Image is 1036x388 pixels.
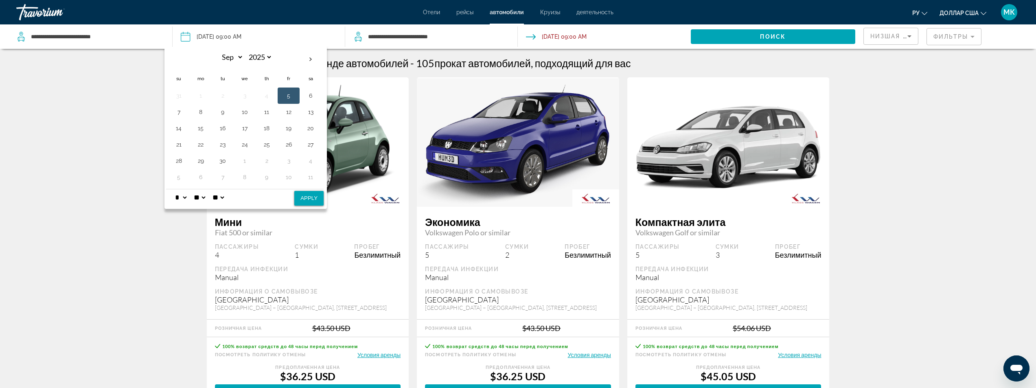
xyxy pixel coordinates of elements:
[304,171,317,183] button: Day 11
[425,365,611,370] div: Предоплаченная цена
[782,189,829,208] img: KLASS WAGEN
[238,123,251,134] button: Day 17
[194,90,207,101] button: Day 1
[635,288,821,295] div: Информация о самовывозе
[505,243,529,250] div: Сумки
[304,155,317,167] button: Day 4
[215,228,401,237] span: Fiat 500 or similar
[635,216,821,228] span: Компактная элита
[194,139,207,150] button: Day 22
[194,155,207,167] button: Day 29
[216,90,229,101] button: Day 2
[565,250,611,259] div: Безлимитный
[576,9,613,15] a: деятельность
[456,9,473,15] a: рейсы
[635,250,680,259] div: 5
[304,106,317,118] button: Day 13
[733,324,771,333] div: $54.06 USD
[870,33,921,39] span: Низшая цена
[505,250,529,259] div: 2
[194,123,207,134] button: Day 15
[215,351,306,359] button: Посмотреть политику отмены
[572,189,619,208] img: KLASS WAGEN
[417,78,619,206] img: primary.png
[282,90,295,101] button: Day 5
[940,7,986,19] button: Изменить валюту
[432,344,568,349] span: 100% возврат средств до 48 часы перед получением
[300,50,322,69] button: Next month
[425,273,611,282] div: Manual
[635,370,821,382] div: $45.05 USD
[215,370,401,382] div: $36.25 USD
[416,57,631,69] h2: 105
[425,351,516,359] button: Посмотреть политику отмены
[215,265,401,273] div: Передача инфекции
[1003,8,1015,16] font: МК
[354,243,401,250] div: Пробег
[215,250,259,259] div: 4
[172,90,185,101] button: Day 31
[282,123,295,134] button: Day 19
[425,288,611,295] div: Информация о самовывозе
[778,351,821,359] button: Условия аренды
[238,90,251,101] button: Day 3
[294,191,324,206] button: Apply
[304,90,317,101] button: Day 6
[215,273,401,282] div: Manual
[425,370,611,382] div: $36.25 USD
[760,33,786,40] span: Поиск
[238,171,251,183] button: Day 8
[1003,355,1029,381] iframe: Кнопка запуска окна обмена сообщениями
[172,171,185,183] button: Day 5
[425,228,611,237] span: Volkswagen Polo or similar
[304,139,317,150] button: Day 27
[222,344,358,349] span: 100% возврат средств до 48 часы перед получением
[215,365,401,370] div: Предоплаченная цена
[912,7,927,19] button: Изменить язык
[260,171,273,183] button: Day 9
[423,9,440,15] a: Отели
[215,288,401,295] div: Информация о самовывозе
[716,243,739,250] div: Сумки
[540,9,560,15] a: Круизы
[357,351,401,359] button: Условия аренды
[526,24,587,49] button: Drop-off date: Oct 15, 2025 09:00 AM
[215,304,401,311] div: [GEOGRAPHIC_DATA] – [GEOGRAPHIC_DATA], [STREET_ADDRESS]
[246,50,272,64] select: Select year
[635,243,680,250] div: Пассажиры
[216,139,229,150] button: Day 23
[282,155,295,167] button: Day 3
[568,351,611,359] button: Условия аренды
[238,155,251,167] button: Day 1
[354,250,401,259] div: Безлимитный
[172,123,185,134] button: Day 14
[410,57,414,69] span: -
[999,4,1020,21] button: Меню пользователя
[716,250,739,259] div: 3
[643,344,779,349] span: 100% возврат средств до 48 часы перед получением
[172,106,185,118] button: Day 7
[173,189,188,206] select: Select hour
[216,155,229,167] button: Day 30
[635,365,821,370] div: Предоплаченная цена
[870,31,911,41] mat-select: Sort by
[295,250,318,259] div: 1
[282,171,295,183] button: Day 10
[295,243,318,250] div: Сумки
[775,250,821,259] div: Безлимитный
[425,265,611,273] div: Передача инфекции
[627,85,830,199] img: primary.png
[565,243,611,250] div: Пробег
[635,273,821,282] div: Manual
[181,24,241,49] button: Pickup date: Oct 10, 2025 09:00 AM
[282,139,295,150] button: Day 26
[635,351,727,359] button: Посмотреть политику отмены
[926,28,981,46] button: Filter
[691,29,855,44] button: Поиск
[260,90,273,101] button: Day 4
[260,123,273,134] button: Day 18
[635,295,821,304] div: [GEOGRAPHIC_DATA]
[215,326,262,331] div: Розничная цена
